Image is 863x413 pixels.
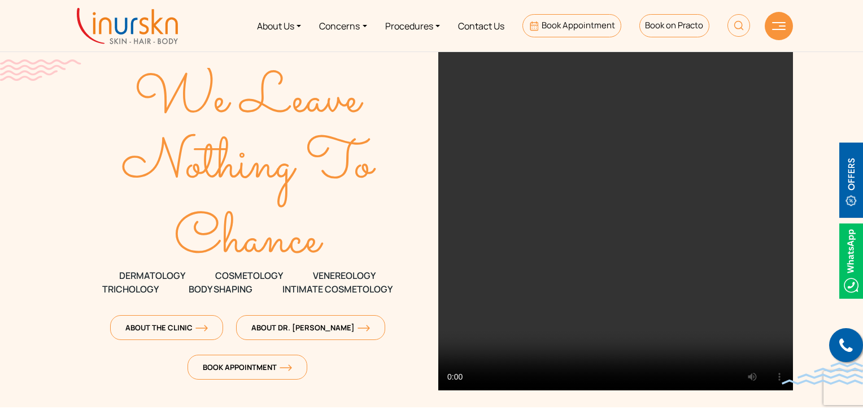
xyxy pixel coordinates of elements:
a: Book Appointmentorange-arrow [188,355,307,380]
img: hamLine.svg [772,22,786,30]
img: orange-arrow [280,364,292,371]
span: COSMETOLOGY [215,269,283,282]
a: Book on Practo [639,14,709,37]
a: About Dr. [PERSON_NAME]orange-arrow [236,315,385,340]
span: About Dr. [PERSON_NAME] [251,322,370,333]
text: Chance [175,199,324,282]
img: offerBt [839,143,863,218]
text: Nothing To [122,123,377,207]
span: DERMATOLOGY [119,269,185,282]
span: About The Clinic [125,322,208,333]
a: Contact Us [449,5,513,47]
span: Book Appointment [203,362,292,372]
a: Concerns [310,5,376,47]
text: We Leave [134,58,364,142]
a: Whatsappicon [839,254,863,266]
span: VENEREOLOGY [313,269,376,282]
img: bluewave [782,362,863,385]
a: Book Appointment [522,14,621,37]
span: Book Appointment [542,19,615,31]
img: Whatsappicon [839,223,863,299]
span: TRICHOLOGY [102,282,159,296]
span: Book on Practo [645,19,703,31]
a: Procedures [376,5,449,47]
span: Body Shaping [189,282,252,296]
a: About Us [248,5,310,47]
img: orange-arrow [358,325,370,332]
img: HeaderSearch [727,14,750,37]
span: Intimate Cosmetology [282,282,393,296]
a: About The Clinicorange-arrow [110,315,223,340]
img: inurskn-logo [77,8,178,44]
img: orange-arrow [195,325,208,332]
